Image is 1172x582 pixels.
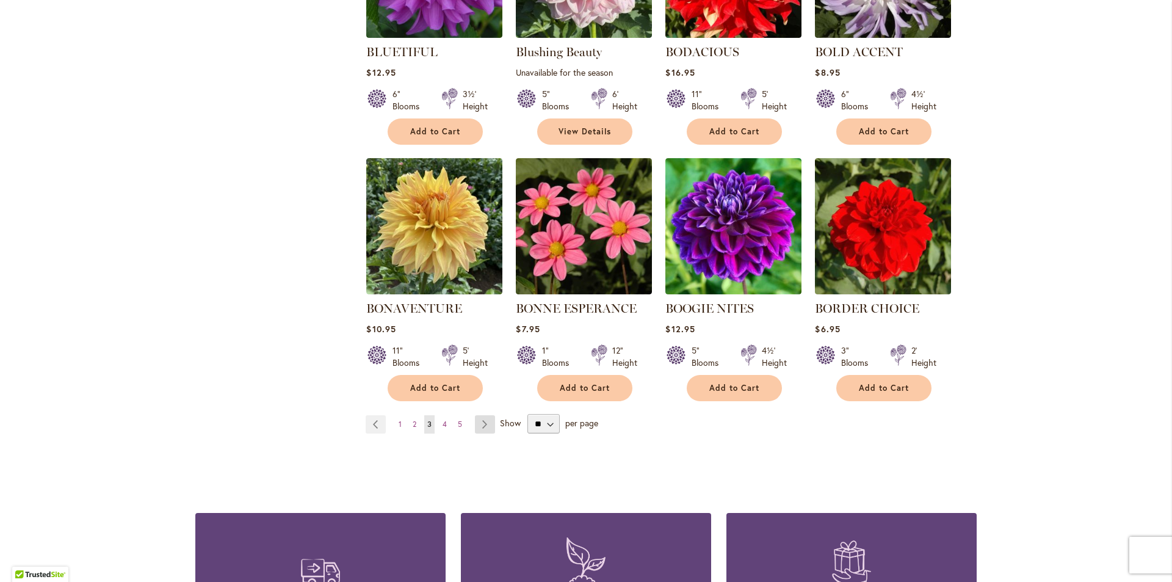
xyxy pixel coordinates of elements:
a: BOLD ACCENT [815,45,903,59]
span: 1 [399,420,402,429]
a: BONNE ESPERANCE [516,301,637,316]
a: Blushing Beauty [516,29,652,40]
div: 5" Blooms [692,344,726,369]
a: BODACIOUS [665,45,739,59]
div: 5" Blooms [542,88,576,112]
img: BONNE ESPERANCE [516,158,652,294]
img: Bonaventure [366,158,502,294]
button: Add to Cart [836,375,931,401]
span: View Details [559,126,611,137]
span: Show [500,417,521,429]
span: Add to Cart [560,383,610,393]
span: 3 [427,420,432,429]
a: Bluetiful [366,29,502,40]
a: BONNE ESPERANCE [516,285,652,297]
div: 6' Height [612,88,637,112]
div: 1" Blooms [542,344,576,369]
a: View Details [537,118,632,145]
span: Add to Cart [410,126,460,137]
span: $10.95 [366,323,396,335]
div: 4½' Height [762,344,787,369]
span: $8.95 [815,67,840,78]
a: BOLD ACCENT [815,29,951,40]
button: Add to Cart [537,375,632,401]
a: BOOGIE NITES [665,301,754,316]
span: $12.95 [665,323,695,335]
a: 5 [455,415,465,434]
iframe: Launch Accessibility Center [9,539,43,573]
div: 11" Blooms [392,344,427,369]
span: Add to Cart [859,126,909,137]
span: $16.95 [665,67,695,78]
span: 4 [443,420,447,429]
a: 2 [410,415,419,434]
div: 5' Height [762,88,787,112]
span: 2 [413,420,416,429]
div: 4½' Height [911,88,936,112]
a: BONAVENTURE [366,301,462,316]
div: 6" Blooms [841,88,875,112]
span: 5 [458,420,462,429]
button: Add to Cart [388,375,483,401]
a: BLUETIFUL [366,45,438,59]
span: Add to Cart [859,383,909,393]
div: 6" Blooms [392,88,427,112]
a: 4 [440,415,450,434]
span: Add to Cart [410,383,460,393]
button: Add to Cart [836,118,931,145]
a: BORDER CHOICE [815,301,919,316]
a: 1 [396,415,405,434]
a: BORDER CHOICE [815,285,951,297]
div: 12" Height [612,344,637,369]
button: Add to Cart [388,118,483,145]
a: BOOGIE NITES [665,285,801,297]
span: $7.95 [516,323,540,335]
div: 3" Blooms [841,344,875,369]
div: 3½' Height [463,88,488,112]
a: Blushing Beauty [516,45,602,59]
button: Add to Cart [687,375,782,401]
a: BODACIOUS [665,29,801,40]
a: Bonaventure [366,285,502,297]
img: BOOGIE NITES [665,158,801,294]
span: $6.95 [815,323,840,335]
p: Unavailable for the season [516,67,652,78]
button: Add to Cart [687,118,782,145]
span: per page [565,417,598,429]
div: 2' Height [911,344,936,369]
span: $12.95 [366,67,396,78]
img: BORDER CHOICE [815,158,951,294]
span: Add to Cart [709,383,759,393]
div: 11" Blooms [692,88,726,112]
span: Add to Cart [709,126,759,137]
div: 5' Height [463,344,488,369]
